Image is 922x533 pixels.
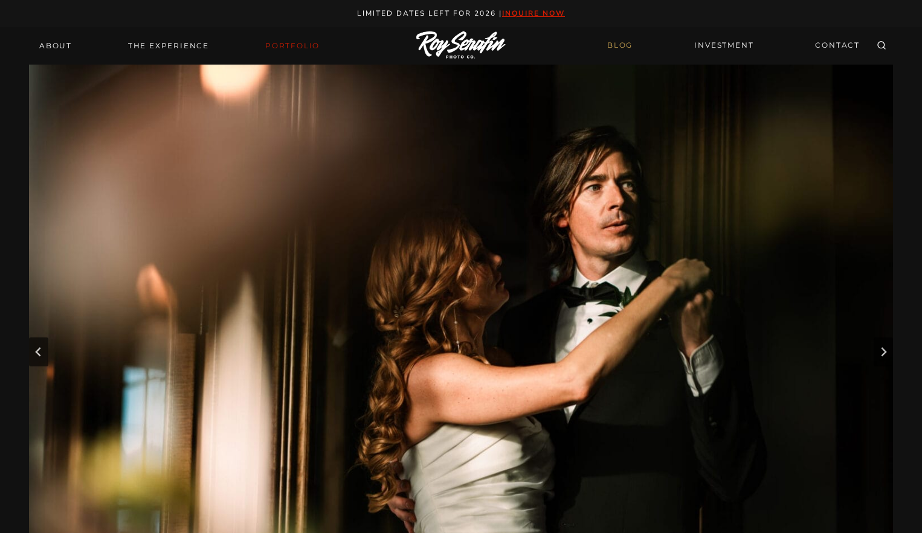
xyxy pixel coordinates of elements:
[874,337,893,366] button: Next slide
[258,37,327,54] a: Portfolio
[808,35,867,56] a: CONTACT
[416,31,506,60] img: Logo of Roy Serafin Photo Co., featuring stylized text in white on a light background, representi...
[32,37,79,54] a: About
[13,7,909,20] p: Limited Dates LEft for 2026 |
[600,35,867,56] nav: Secondary Navigation
[121,37,216,54] a: THE EXPERIENCE
[687,35,761,56] a: INVESTMENT
[502,8,565,18] a: inquire now
[600,35,640,56] a: BLOG
[29,337,48,366] button: Go to last slide
[32,37,327,54] nav: Primary Navigation
[873,37,890,54] button: View Search Form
